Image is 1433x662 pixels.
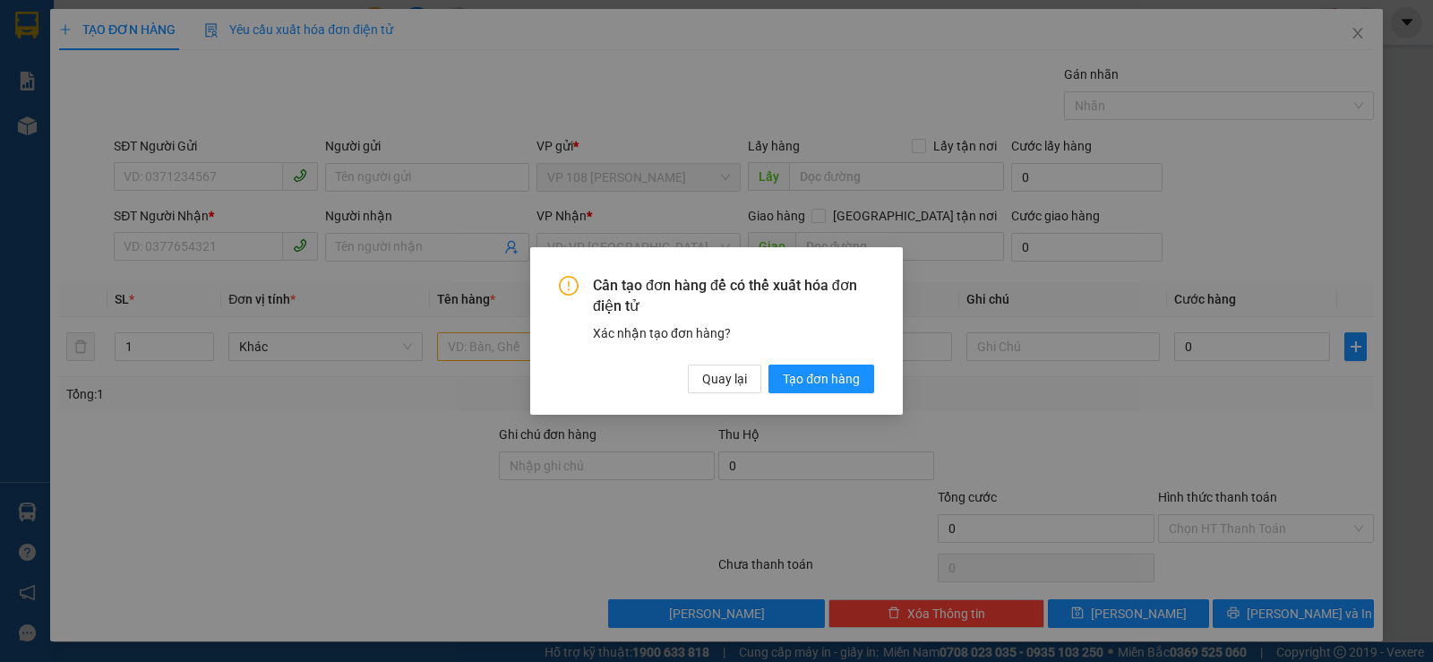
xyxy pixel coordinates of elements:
[768,365,874,393] button: Tạo đơn hàng
[593,276,874,316] span: Cần tạo đơn hàng để có thể xuất hóa đơn điện tử
[559,276,579,296] span: exclamation-circle
[593,323,874,343] div: Xác nhận tạo đơn hàng?
[702,369,747,389] span: Quay lại
[688,365,761,393] button: Quay lại
[783,369,860,389] span: Tạo đơn hàng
